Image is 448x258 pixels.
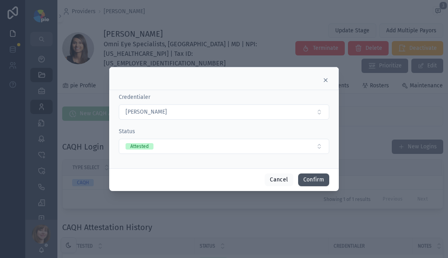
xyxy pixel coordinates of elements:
[130,143,149,150] div: Attested
[265,173,293,186] button: Cancel
[119,104,329,120] button: Select Button
[126,108,167,116] span: [PERSON_NAME]
[119,139,329,154] button: Select Button
[119,94,150,100] span: Credentialer
[298,173,329,186] button: Confirm
[119,128,135,135] span: Status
